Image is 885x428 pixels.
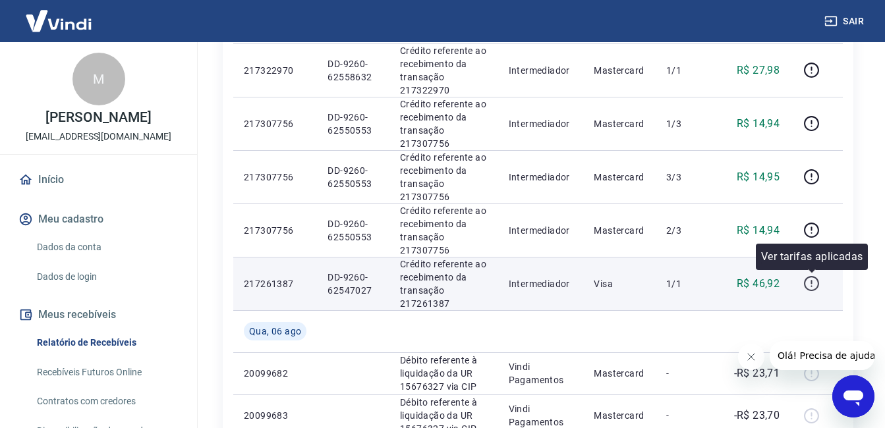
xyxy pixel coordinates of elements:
p: 20099682 [244,367,306,380]
a: Dados da conta [32,234,181,261]
p: R$ 14,95 [737,169,780,185]
p: 1/1 [666,64,705,77]
p: Mastercard [594,64,645,77]
p: Intermediador [509,277,573,290]
p: 1/1 [666,277,705,290]
button: Meu cadastro [16,205,181,234]
p: 217307756 [244,224,306,237]
p: R$ 46,92 [737,276,780,292]
p: Intermediador [509,117,573,130]
p: Visa [594,277,645,290]
img: Vindi [16,1,101,41]
p: DD-9260-62550553 [328,111,379,137]
p: Mastercard [594,171,645,184]
a: Dados de login [32,263,181,290]
p: DD-9260-62550553 [328,164,379,190]
iframe: Botão para abrir a janela de mensagens [832,375,874,417]
p: 217322970 [244,64,306,77]
p: - [666,409,705,422]
span: Olá! Precisa de ajuda? [8,9,111,20]
p: 20099683 [244,409,306,422]
iframe: Fechar mensagem [738,344,764,370]
p: [PERSON_NAME] [45,111,151,124]
span: Qua, 06 ago [249,325,301,338]
p: Intermediador [509,171,573,184]
div: M [72,53,125,105]
p: - [666,367,705,380]
p: Ver tarifas aplicadas [761,249,863,265]
p: R$ 14,94 [737,116,780,132]
p: Intermediador [509,224,573,237]
p: 217261387 [244,277,306,290]
p: 3/3 [666,171,705,184]
a: Recebíveis Futuros Online [32,359,181,386]
p: R$ 27,98 [737,63,780,78]
p: Mastercard [594,117,645,130]
a: Relatório de Recebíveis [32,329,181,356]
p: Crédito referente ao recebimento da transação 217307756 [400,204,488,257]
p: Mastercard [594,367,645,380]
p: DD-9260-62547027 [328,271,379,297]
a: Contratos com credores [32,388,181,415]
p: Intermediador [509,64,573,77]
p: Mastercard [594,409,645,422]
p: Vindi Pagamentos [509,360,573,387]
p: Mastercard [594,224,645,237]
p: 2/3 [666,224,705,237]
p: 217307756 [244,117,306,130]
p: -R$ 23,70 [734,408,780,423]
p: [EMAIL_ADDRESS][DOMAIN_NAME] [26,130,171,144]
p: DD-9260-62558632 [328,57,379,84]
p: Débito referente à liquidação da UR 15676327 via CIP [400,354,488,393]
p: -R$ 23,71 [734,365,780,381]
p: 1/3 [666,117,705,130]
p: Crédito referente ao recebimento da transação 217307756 [400,97,488,150]
button: Meus recebíveis [16,300,181,329]
p: Crédito referente ao recebimento da transação 217307756 [400,151,488,203]
iframe: Mensagem da empresa [770,341,874,370]
a: Início [16,165,181,194]
p: DD-9260-62550553 [328,217,379,244]
p: 217307756 [244,171,306,184]
button: Sair [822,9,869,34]
p: R$ 14,94 [737,223,780,238]
p: Crédito referente ao recebimento da transação 217322970 [400,44,488,97]
p: Crédito referente ao recebimento da transação 217261387 [400,257,488,310]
